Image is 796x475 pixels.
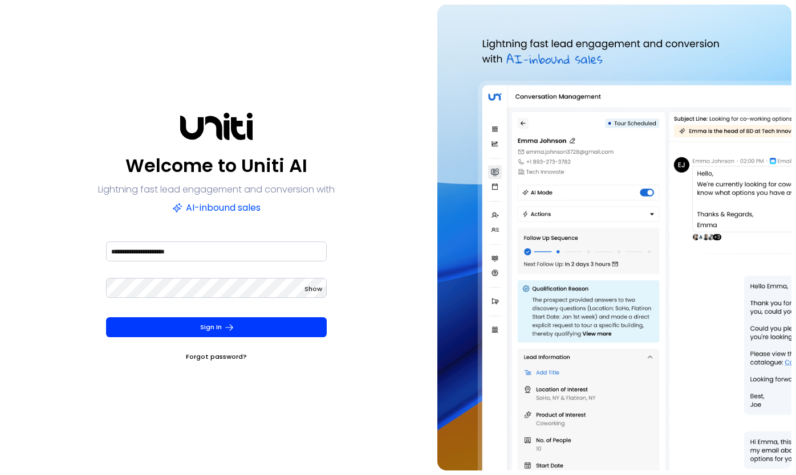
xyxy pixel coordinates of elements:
button: Show [304,283,322,294]
a: Forgot password? [186,351,247,362]
p: AI-inbound sales [172,200,261,216]
p: Welcome to Uniti AI [125,152,307,179]
button: Sign In [106,317,327,337]
span: Show [304,284,322,293]
p: Lightning fast lead engagement and conversion with [98,182,335,198]
img: auth-hero.png [437,5,791,470]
